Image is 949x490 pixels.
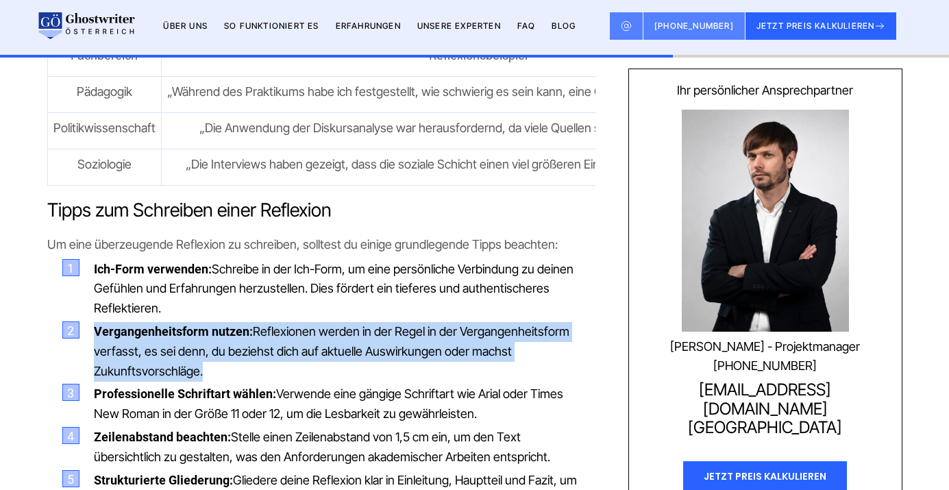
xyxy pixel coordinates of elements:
span: Soziologie [77,157,132,171]
span: „Die Interviews haben gezeigt, dass die soziale Schicht einen viel größeren Einfluss hat, als ich... [186,157,772,171]
img: logo wirschreiben [36,12,135,40]
span: Stelle einen Zeilenabstand von 1,5 cm ein, um den Text übersichtlich zu gestalten, was den Anford... [94,430,550,464]
a: BLOG [552,21,576,31]
span: Um eine überzeugende Reflexion zu schreiben, solltest du einige grundlegende Tipps beachten: [47,237,558,252]
a: Erfahrungen [336,21,401,31]
a: FAQ [517,21,536,31]
a: Über uns [163,21,208,31]
b: Reflexionsbeispiel [429,48,528,62]
a: [PHONE_NUMBER] [638,359,893,373]
span: Verwende eine gängige Schriftart wie Arial oder Times New Roman in der Größe 11 oder 12, um die L... [94,387,563,421]
b: Vergangenheitsform nutzen: [94,324,253,339]
span: Reflexionen werden in der Regel in der Vergangenheitsform verfasst, es sei denn, du beziehst dich... [94,324,569,378]
span: [PHONE_NUMBER] [654,21,734,31]
b: Ich-Form verwenden: [94,262,212,276]
div: [PERSON_NAME] - Projektmanager [638,339,893,354]
span: Schreibe in der Ich-Form, um eine persönliche Verbindung zu deinen Gefühlen und Erfahrungen herzu... [94,262,574,316]
a: Unsere Experten [417,21,501,31]
span: Pädagogik [77,84,132,99]
a: So funktioniert es [224,21,319,31]
div: Ihr persönlicher Ansprechpartner [638,84,893,98]
span: Politikwissenschaft [53,121,156,135]
span: „Die Anwendung der Diskursanalyse war herausfordernd, da viele Quellen sehr subjektiv geprägt war... [199,121,757,135]
span: Tipps zum Schreiben einer Reflexion [47,199,332,221]
b: Strukturierte Gliederung: [94,473,233,487]
a: [PHONE_NUMBER] [643,12,745,40]
b: Fachbereich [71,48,138,62]
b: Professionelle Schriftart wählen: [94,387,276,401]
img: Email [621,21,632,32]
span: „Während des Praktikums habe ich festgestellt, wie schwierig es sein kann, eine Gruppe von Schüle... [167,84,790,99]
b: Zeilenabstand beachten: [94,430,231,444]
a: [EMAIL_ADDRESS][DOMAIN_NAME][GEOGRAPHIC_DATA] [638,380,893,437]
button: JETZT PREIS KALKULIEREN [745,12,897,40]
img: Konstantin Steimle [682,110,849,332]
